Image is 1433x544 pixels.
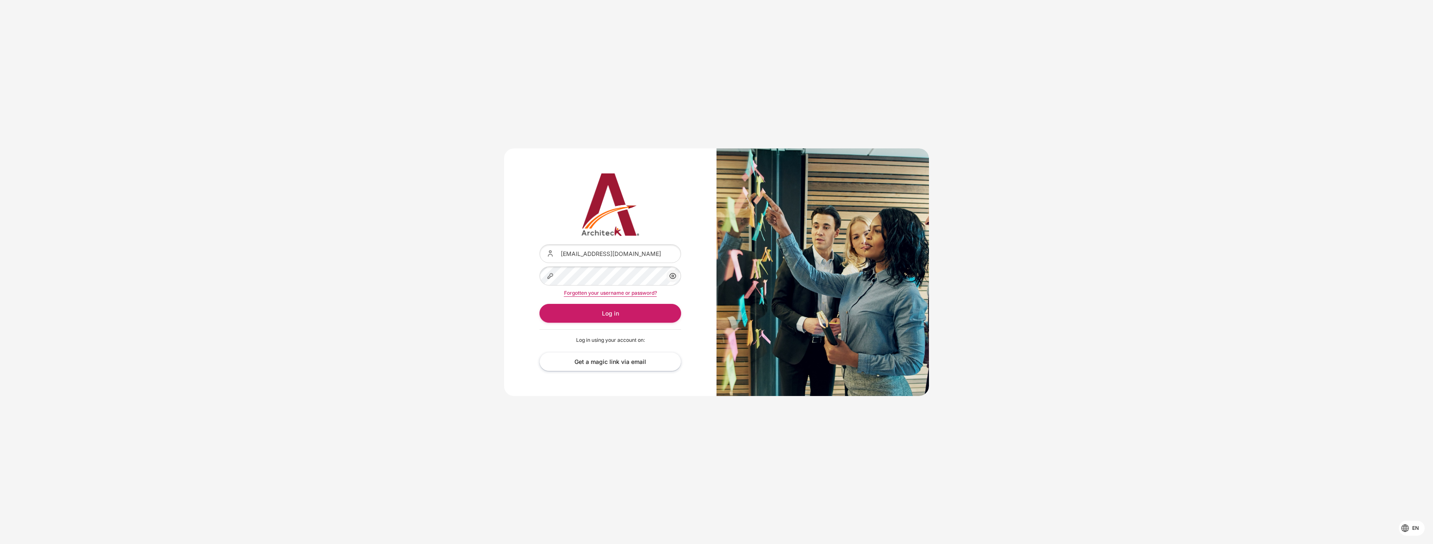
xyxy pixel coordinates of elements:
[539,336,681,344] p: Log in using your account on:
[539,352,681,371] a: Get a magic link via email
[1412,524,1419,532] span: en
[1399,521,1425,536] button: Languages
[564,290,657,296] a: Forgotten your username or password?
[539,173,681,236] img: Architeck 12
[539,244,681,263] input: Username or email
[539,304,681,323] button: Log in
[539,173,681,236] a: Architeck 12 Architeck 12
